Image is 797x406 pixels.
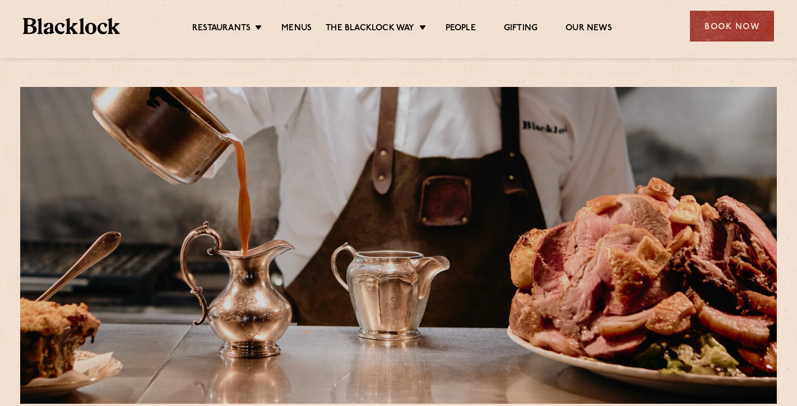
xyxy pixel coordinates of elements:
[23,18,120,34] img: BL_Textured_Logo-footer-cropped.svg
[690,11,774,41] div: Book Now
[446,23,476,35] a: People
[326,23,414,35] a: The Blacklock Way
[192,23,251,35] a: Restaurants
[504,23,537,35] a: Gifting
[566,23,612,35] a: Our News
[281,23,312,35] a: Menus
